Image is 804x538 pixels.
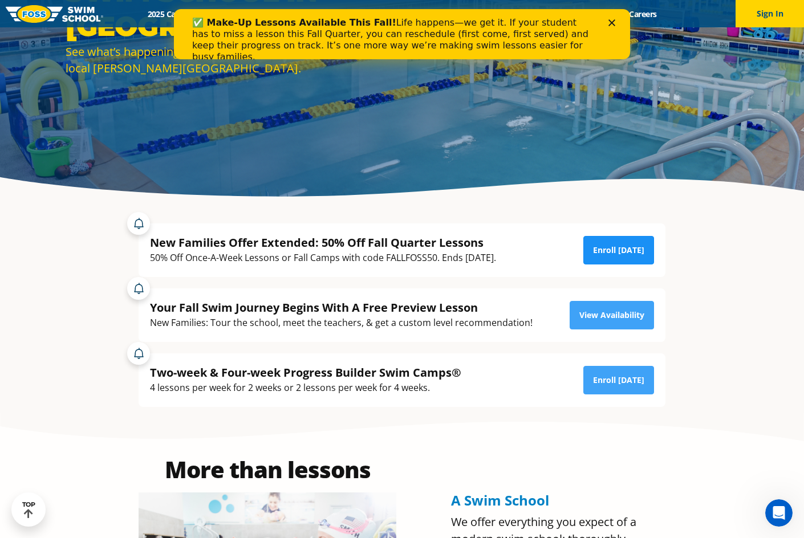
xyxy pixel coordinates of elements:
div: New Families: Tour the school, meet the teachers, & get a custom level recommendation! [150,315,533,331]
iframe: Intercom live chat [765,499,793,527]
a: Enroll [DATE] [583,236,654,264]
div: 50% Off Once-A-Week Lessons or Fall Camps with code FALLFOSS50. Ends [DATE]. [150,250,496,266]
h2: More than lessons [139,458,396,481]
div: TOP [22,501,35,519]
a: 2025 Calendar [137,9,209,19]
div: 4 lessons per week for 2 weeks or 2 lessons per week for 4 weeks. [150,380,461,396]
b: ✅ Make-Up Lessons Available This Fall! [18,8,222,19]
img: FOSS Swim School Logo [6,5,103,23]
div: New Families Offer Extended: 50% Off Fall Quarter Lessons [150,235,496,250]
span: A Swim School [451,491,549,510]
iframe: Intercom live chat banner [174,9,630,59]
a: Schools [209,9,257,19]
div: Your Fall Swim Journey Begins With A Free Preview Lesson [150,300,533,315]
div: Two-week & Four-week Progress Builder Swim Camps® [150,365,461,380]
div: Life happens—we get it. If your student has to miss a lesson this Fall Quarter, you can reschedul... [18,8,420,54]
a: About [PERSON_NAME] [357,9,463,19]
a: View Availability [570,301,654,329]
a: Swim Like [PERSON_NAME] [462,9,583,19]
a: Swim Path® Program [257,9,356,19]
a: Blog [583,9,619,19]
a: Careers [619,9,667,19]
div: Close [435,10,446,17]
div: See what’s happening and find reasons to hit the water at your local [PERSON_NAME][GEOGRAPHIC_DATA]. [66,43,396,76]
a: Enroll [DATE] [583,366,654,394]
